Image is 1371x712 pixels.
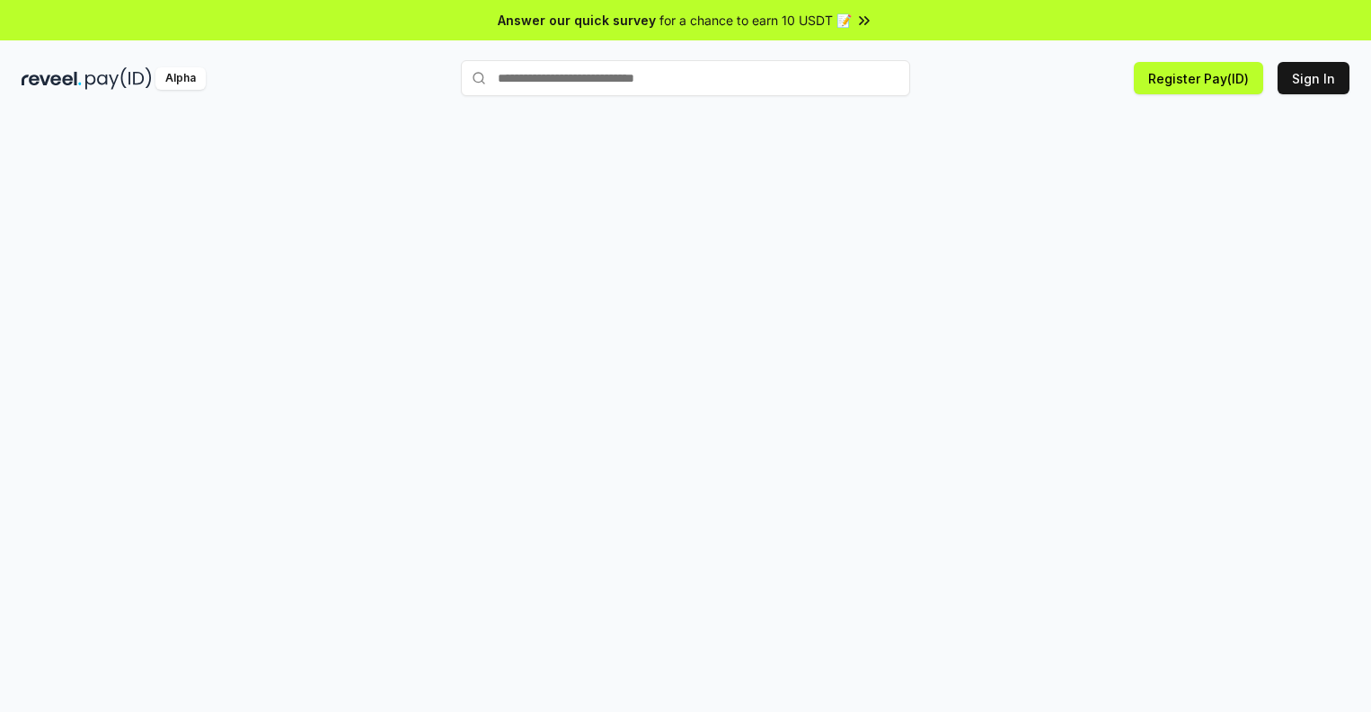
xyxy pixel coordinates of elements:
[498,11,656,30] span: Answer our quick survey
[1278,62,1349,94] button: Sign In
[85,67,152,90] img: pay_id
[659,11,852,30] span: for a chance to earn 10 USDT 📝
[155,67,206,90] div: Alpha
[1134,62,1263,94] button: Register Pay(ID)
[22,67,82,90] img: reveel_dark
